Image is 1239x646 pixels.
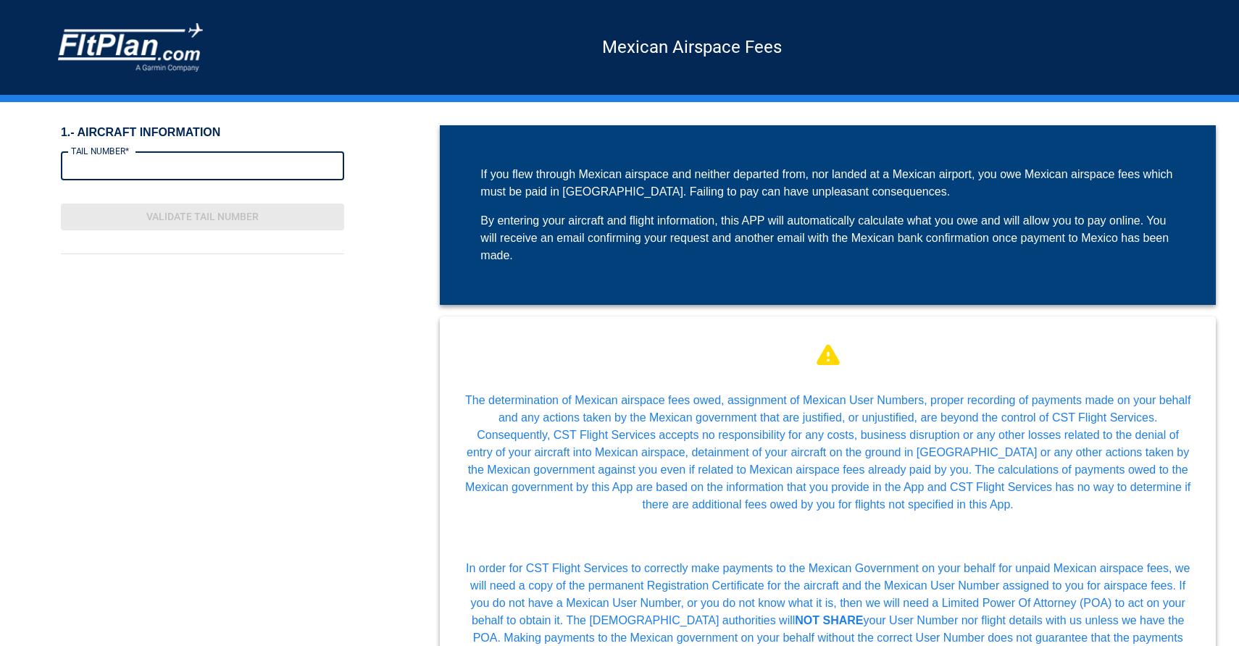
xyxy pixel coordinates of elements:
[480,212,1175,264] div: By entering your aircraft and flight information, this APP will automatically calculate what you ...
[58,23,203,72] img: COMPANY LOGO
[795,614,863,626] b: NOT SHARE
[61,125,345,140] h6: 1.- AIRCRAFT INFORMATION
[203,46,1181,48] h5: Mexican Airspace Fees
[71,145,129,157] label: TAIL NUMBER*
[440,392,1216,513] typography: The determination of Mexican airspace fees owed, assignment of Mexican User Numbers, proper recor...
[480,166,1175,201] div: If you flew through Mexican airspace and neither departed from, nor landed at a Mexican airport, ...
